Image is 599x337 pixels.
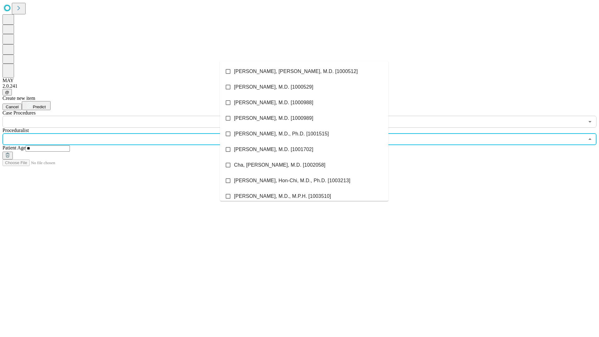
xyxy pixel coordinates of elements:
[5,90,9,95] span: @
[2,110,36,115] span: Scheduled Procedure
[586,135,594,144] button: Close
[234,193,331,200] span: [PERSON_NAME], M.D., M.P.H. [1003510]
[234,99,313,106] span: [PERSON_NAME], M.D. [1000988]
[2,83,597,89] div: 2.0.241
[234,68,358,75] span: [PERSON_NAME], [PERSON_NAME], M.D. [1000512]
[33,105,46,109] span: Predict
[2,104,22,110] button: Cancel
[234,177,350,184] span: [PERSON_NAME], Hon-Chi, M.D., Ph.D. [1003213]
[234,146,313,153] span: [PERSON_NAME], M.D. [1001702]
[234,130,329,138] span: [PERSON_NAME], M.D., Ph.D. [1001515]
[586,117,594,126] button: Open
[2,78,597,83] div: MAY
[2,89,12,95] button: @
[6,105,19,109] span: Cancel
[234,115,313,122] span: [PERSON_NAME], M.D. [1000989]
[2,145,26,150] span: Patient Age
[234,83,313,91] span: [PERSON_NAME], M.D. [1000529]
[234,161,325,169] span: Cha, [PERSON_NAME], M.D. [1002058]
[22,101,51,110] button: Predict
[2,95,35,101] span: Create new item
[2,128,29,133] span: Proceduralist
